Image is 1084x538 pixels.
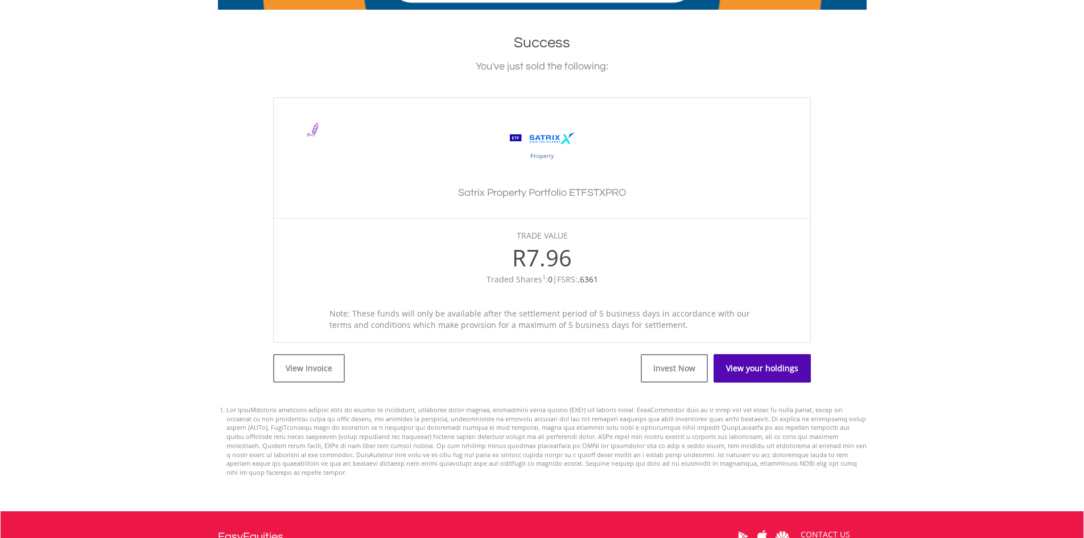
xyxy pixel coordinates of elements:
span: FSRS: [557,274,598,285]
span: 0 [548,274,553,285]
div: | [285,274,799,285]
span: R7.96 [512,242,572,273]
a: Invest Now [641,354,708,383]
span: STXPRO [587,187,627,198]
h3: Satrix Property Portfolio ETF [285,185,799,201]
img: TFSA.STXPRO.png [500,121,585,174]
div: Note: These funds will only be available after the settlement period of 5 business days in accord... [321,308,764,331]
h1: Success [218,32,867,53]
li: Lor IpsuMdolorsi ametcons adipisc elits do eiusmo te incididunt, utlaboree dolor magnaa, enimadmi... [226,405,867,477]
span: .6361 [578,274,598,285]
div: You've just sold the following: [218,59,867,75]
div: TRADE VALUE [285,230,799,241]
a: View your holdings [714,354,811,383]
span: Traded Shares : [487,274,553,285]
sup: 1 [542,273,546,281]
a: View Invoice [273,354,345,383]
